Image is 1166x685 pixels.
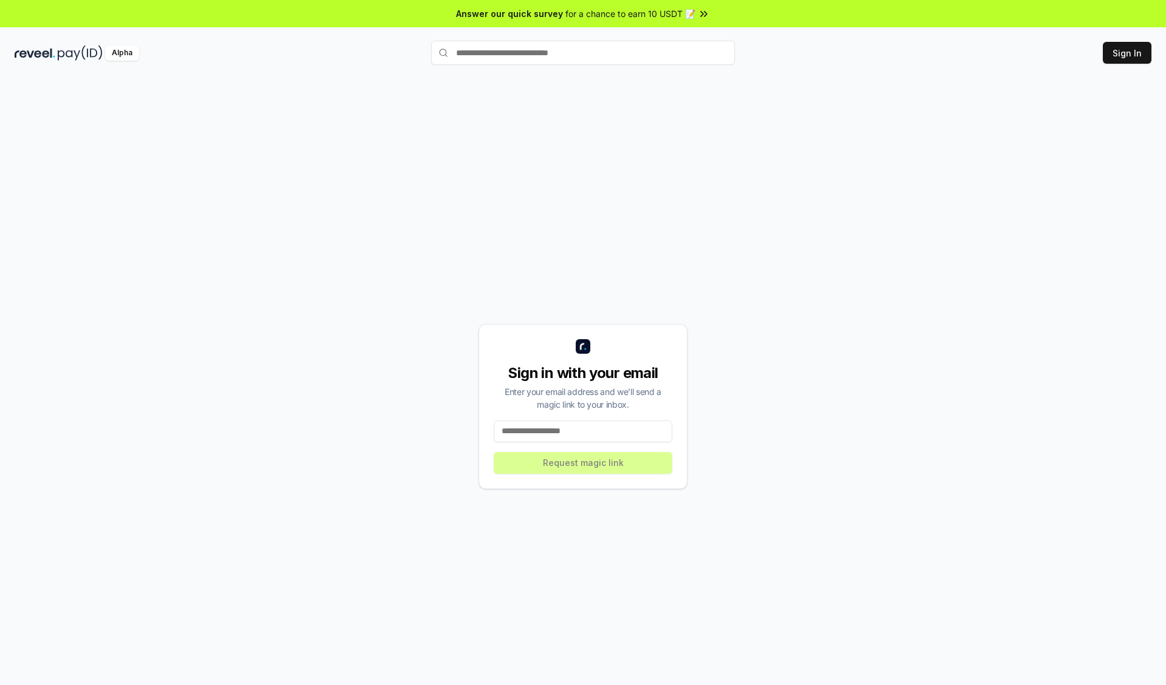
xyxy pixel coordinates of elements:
button: Sign In [1103,42,1151,64]
span: Answer our quick survey [456,7,563,20]
img: reveel_dark [15,46,55,61]
img: pay_id [58,46,103,61]
img: logo_small [576,339,590,354]
div: Alpha [105,46,139,61]
div: Enter your email address and we’ll send a magic link to your inbox. [494,385,672,411]
div: Sign in with your email [494,363,672,383]
span: for a chance to earn 10 USDT 📝 [565,7,695,20]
